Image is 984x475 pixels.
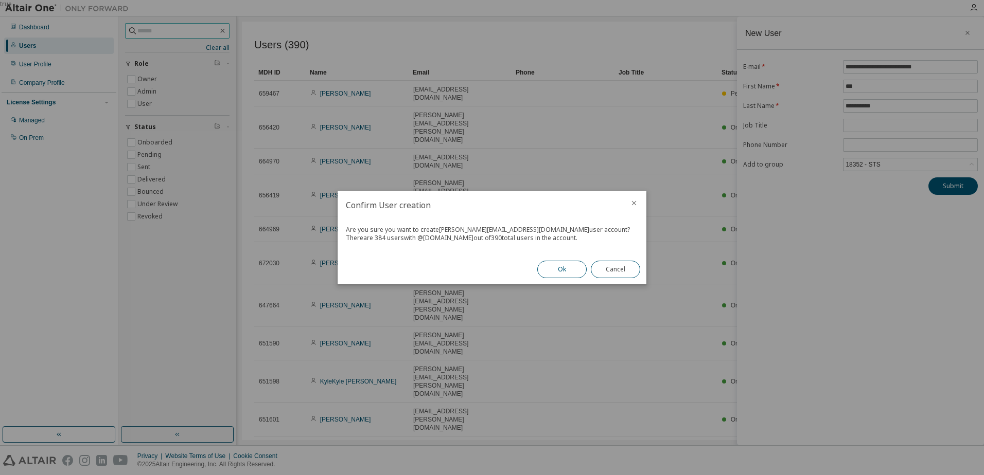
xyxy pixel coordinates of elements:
button: Ok [537,261,587,278]
button: Cancel [591,261,640,278]
div: Are you sure you want to create [PERSON_NAME][EMAIL_ADDRESS][DOMAIN_NAME] user account? [346,226,638,234]
div: There are 384 users with @ [DOMAIN_NAME] out of 390 total users in the account. [346,234,638,242]
h2: Confirm User creation [338,191,622,220]
button: close [630,199,638,207]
